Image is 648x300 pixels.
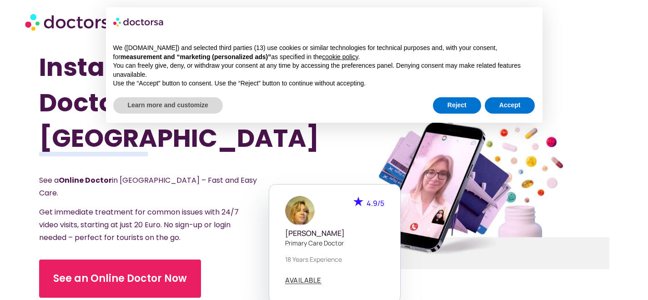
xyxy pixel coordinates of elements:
[113,15,164,29] img: logo
[59,175,112,185] strong: Online Doctor
[285,277,321,284] a: AVAILABLE
[113,97,223,114] button: Learn more and customize
[113,44,535,61] p: We ([DOMAIN_NAME]) and selected third parties (13) use cookies or similar technologies for techni...
[39,260,201,298] a: See an Online Doctor Now
[485,97,535,114] button: Accept
[433,97,481,114] button: Reject
[113,79,535,88] p: Use the “Accept” button to consent. Use the “Reject” button to continue without accepting.
[121,53,271,60] strong: measurement and “marketing (personalized ads)”
[322,53,358,60] a: cookie policy
[367,198,384,208] span: 4.9/5
[39,50,281,156] h1: Instant Online Doctors in [GEOGRAPHIC_DATA]
[39,207,239,243] span: Get immediate treatment for common issues with 24/7 video visits, starting at just 20 Euro. No si...
[285,255,384,264] p: 18 years experience
[113,61,535,79] p: You can freely give, deny, or withdraw your consent at any time by accessing the preferences pane...
[39,175,257,198] span: See a in [GEOGRAPHIC_DATA] – Fast and Easy Care.
[285,229,384,238] h5: [PERSON_NAME]
[53,271,187,286] span: See an Online Doctor Now
[285,238,384,248] p: Primary care doctor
